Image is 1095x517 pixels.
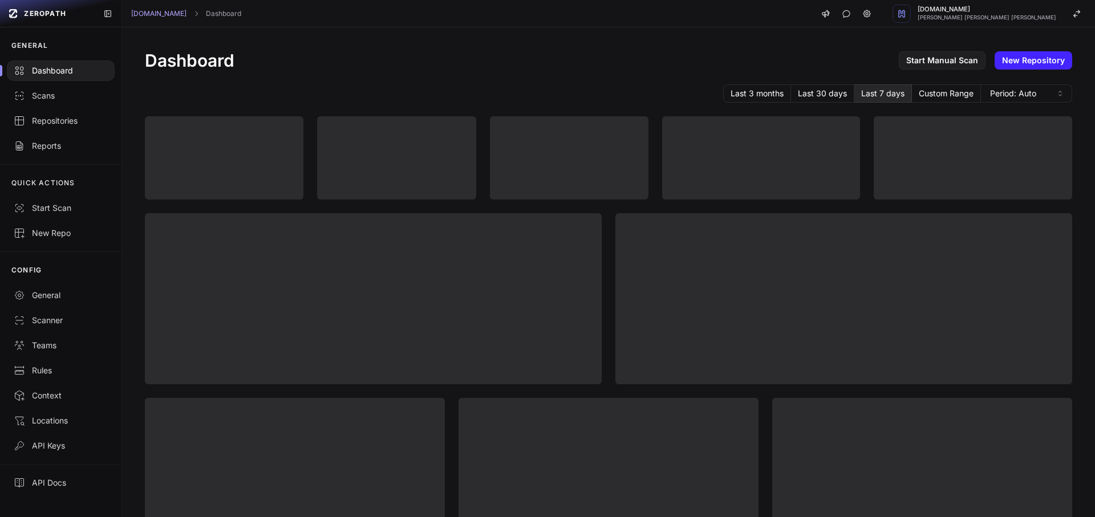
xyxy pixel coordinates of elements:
[14,115,108,127] div: Repositories
[206,9,241,18] a: Dashboard
[14,140,108,152] div: Reports
[14,90,108,101] div: Scans
[131,9,241,18] nav: breadcrumb
[11,41,48,50] p: GENERAL
[14,415,108,426] div: Locations
[131,9,186,18] a: [DOMAIN_NAME]
[918,6,1056,13] span: [DOMAIN_NAME]
[899,51,985,70] a: Start Manual Scan
[14,290,108,301] div: General
[192,10,200,18] svg: chevron right,
[14,440,108,451] div: API Keys
[24,9,66,18] span: ZEROPATH
[14,477,108,488] div: API Docs
[14,340,108,351] div: Teams
[145,50,234,71] h1: Dashboard
[11,178,75,188] p: QUICK ACTIONS
[14,390,108,401] div: Context
[995,51,1072,70] a: New Repository
[990,88,1036,99] span: Period: Auto
[791,84,854,103] button: Last 30 days
[11,266,42,275] p: CONFIG
[1056,89,1065,98] svg: caret sort,
[14,65,108,76] div: Dashboard
[918,15,1056,21] span: [PERSON_NAME] [PERSON_NAME] [PERSON_NAME]
[14,227,108,239] div: New Repo
[14,315,108,326] div: Scanner
[5,5,94,23] a: ZEROPATH
[14,365,108,376] div: Rules
[723,84,791,103] button: Last 3 months
[912,84,981,103] button: Custom Range
[854,84,912,103] button: Last 7 days
[14,202,108,214] div: Start Scan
